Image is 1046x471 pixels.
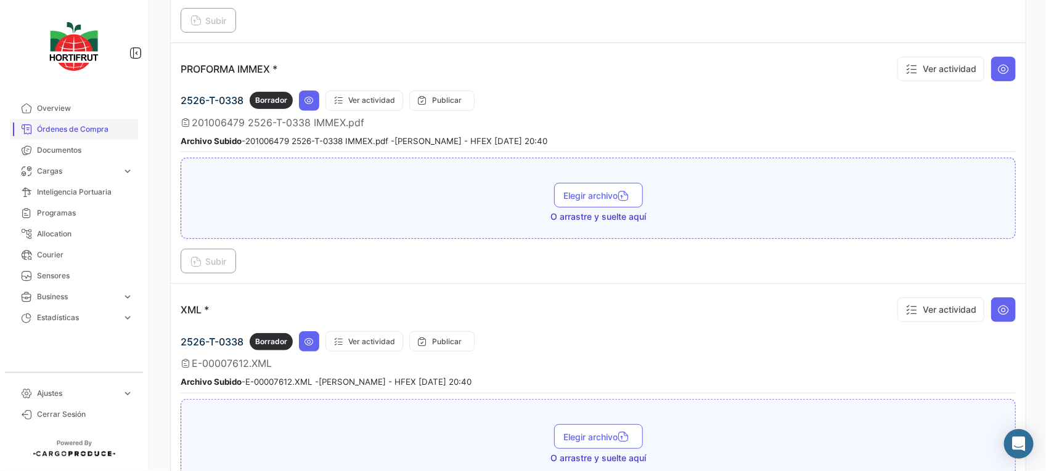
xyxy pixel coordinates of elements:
b: Archivo Subido [181,377,242,387]
a: Inteligencia Portuaria [10,182,138,203]
a: Allocation [10,223,138,244]
a: Órdenes de Compra [10,119,138,140]
button: Ver actividad [325,331,403,352]
button: Elegir archivo [554,183,643,207]
a: Courier [10,244,138,265]
span: Elegir archivo [564,190,633,201]
p: PROFORMA IMMEX * [181,63,277,75]
button: Publicar [409,91,475,111]
button: Publicar [409,331,475,352]
span: Documentos [37,145,133,156]
span: Subir [190,15,226,26]
p: XML * [181,304,209,316]
span: Cerrar Sesión [37,409,133,420]
span: Allocation [37,228,133,240]
span: Programas [37,207,133,219]
a: Documentos [10,140,138,161]
span: 201006479 2526-T-0338 IMMEX.pdf [192,116,364,129]
span: O arrastre y suelte aquí [550,211,646,223]
b: Archivo Subido [181,136,242,146]
span: Inteligencia Portuaria [37,187,133,198]
span: Órdenes de Compra [37,124,133,135]
span: Sensores [37,270,133,281]
span: Courier [37,249,133,260]
button: Ver actividad [897,297,984,322]
button: Subir [181,8,236,33]
span: Elegir archivo [564,432,633,442]
a: Sensores [10,265,138,286]
span: Borrador [255,336,287,347]
small: - E-00007612.XML - [PERSON_NAME] - HFEX [DATE] 20:40 [181,377,472,387]
a: Overview [10,98,138,119]
a: Programas [10,203,138,223]
span: expand_more [122,388,133,399]
span: Estadísticas [37,312,117,323]
span: Ajustes [37,388,117,399]
span: E-00007612.XML [192,357,272,369]
button: Ver actividad [325,91,403,111]
button: Elegir archivo [554,424,643,449]
span: expand_more [122,312,133,323]
span: O arrastre y suelte aquí [550,452,646,464]
span: expand_more [122,166,133,177]
span: 2526-T-0338 [181,94,243,107]
button: Ver actividad [897,57,984,81]
img: logo-hortifrut.svg [43,15,105,78]
span: 2526-T-0338 [181,336,243,348]
span: expand_more [122,291,133,302]
span: Cargas [37,166,117,177]
span: Subir [190,256,226,267]
span: Overview [37,103,133,114]
small: - 201006479 2526-T-0338 IMMEX.pdf - [PERSON_NAME] - HFEX [DATE] 20:40 [181,136,547,146]
div: Abrir Intercom Messenger [1004,429,1034,459]
span: Borrador [255,95,287,106]
button: Subir [181,249,236,273]
span: Business [37,291,117,302]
